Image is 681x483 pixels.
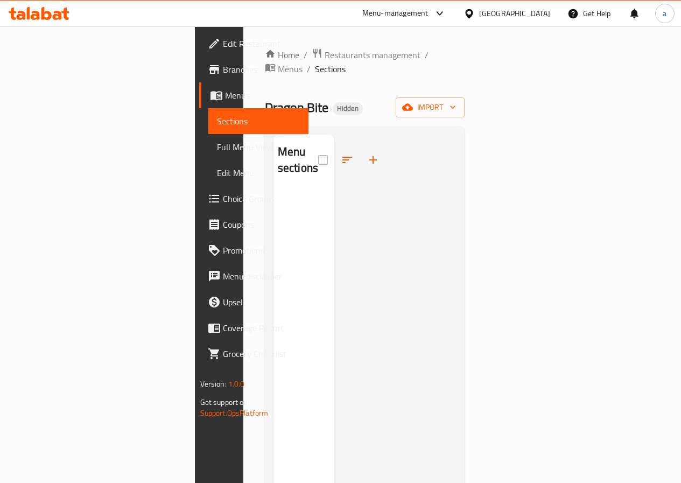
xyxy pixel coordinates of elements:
[199,289,308,315] a: Upsell
[228,377,245,391] span: 1.0.0
[312,48,420,62] a: Restaurants management
[200,395,250,409] span: Get support on:
[199,237,308,263] a: Promotions
[223,296,300,309] span: Upsell
[223,244,300,257] span: Promotions
[479,8,550,19] div: [GEOGRAPHIC_DATA]
[265,48,465,76] nav: breadcrumb
[217,115,300,128] span: Sections
[217,166,300,179] span: Edit Menu
[223,347,300,360] span: Grocery Checklist
[360,147,386,173] button: Add section
[223,218,300,231] span: Coupons
[208,134,308,160] a: Full Menu View
[325,48,420,61] span: Restaurants management
[404,101,456,114] span: import
[333,104,363,113] span: Hidden
[362,7,429,20] div: Menu-management
[333,102,363,115] div: Hidden
[225,89,300,102] span: Menus
[199,186,308,212] a: Choice Groups
[223,192,300,205] span: Choice Groups
[315,62,346,75] span: Sections
[396,97,465,117] button: import
[425,48,429,61] li: /
[265,95,328,120] span: Dragon Bite
[223,321,300,334] span: Coverage Report
[663,8,666,19] span: a
[200,406,269,420] a: Support.OpsPlatform
[200,377,227,391] span: Version:
[199,263,308,289] a: Menu disclaimer
[199,341,308,367] a: Grocery Checklist
[199,31,308,57] a: Edit Restaurant
[223,63,300,76] span: Branches
[223,37,300,50] span: Edit Restaurant
[223,270,300,283] span: Menu disclaimer
[217,141,300,153] span: Full Menu View
[199,57,308,82] a: Branches
[199,212,308,237] a: Coupons
[307,62,311,75] li: /
[208,160,308,186] a: Edit Menu
[273,186,334,194] nav: Menu sections
[199,82,308,108] a: Menus
[208,108,308,134] a: Sections
[199,315,308,341] a: Coverage Report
